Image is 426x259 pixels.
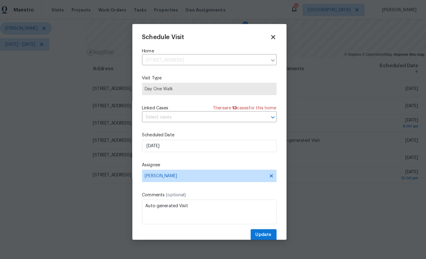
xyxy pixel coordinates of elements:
[254,225,279,237] button: Update
[147,138,279,150] input: M/D/YYYY
[147,74,279,80] label: Visit Type
[271,111,280,120] button: Open
[236,104,240,108] span: 13
[147,55,270,64] input: Enter in an address
[150,85,277,91] span: Day One Walk
[273,33,279,40] span: Close
[147,130,279,136] label: Scheduled Date
[147,189,279,195] label: Comments
[147,111,262,120] input: Select cases
[259,227,274,235] span: Update
[147,47,279,53] label: Home
[217,103,279,109] span: There are case s for this home
[171,190,190,194] span: (optional)
[147,34,189,40] span: Schedule Visit
[147,196,279,221] textarea: Auto-generated Visit
[147,159,279,165] label: Assignee
[147,103,173,109] span: Linked Cases
[150,171,269,175] span: [PERSON_NAME]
